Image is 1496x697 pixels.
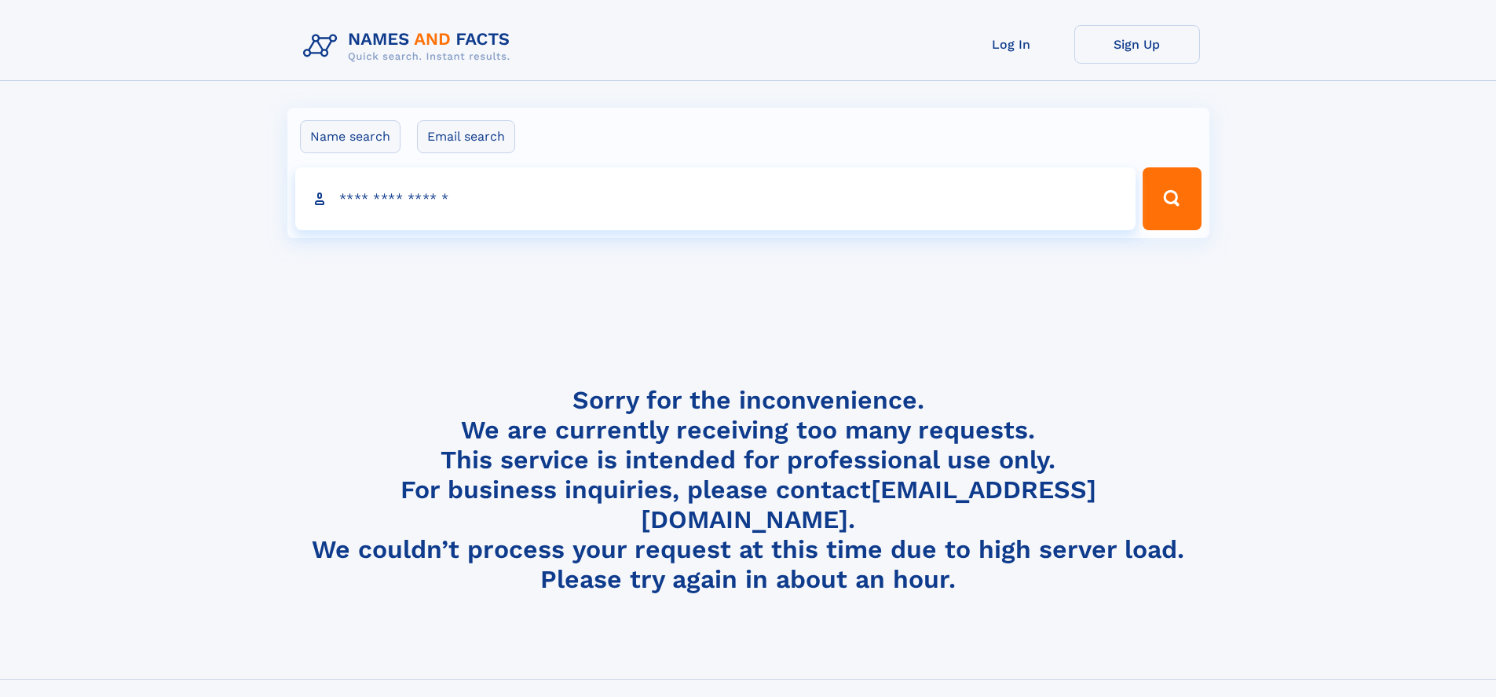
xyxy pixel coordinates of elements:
[1074,25,1200,64] a: Sign Up
[1143,167,1201,230] button: Search Button
[949,25,1074,64] a: Log In
[297,25,523,68] img: Logo Names and Facts
[417,120,515,153] label: Email search
[300,120,401,153] label: Name search
[295,167,1136,230] input: search input
[297,385,1200,595] h4: Sorry for the inconvenience. We are currently receiving too many requests. This service is intend...
[641,475,1096,534] a: [EMAIL_ADDRESS][DOMAIN_NAME]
